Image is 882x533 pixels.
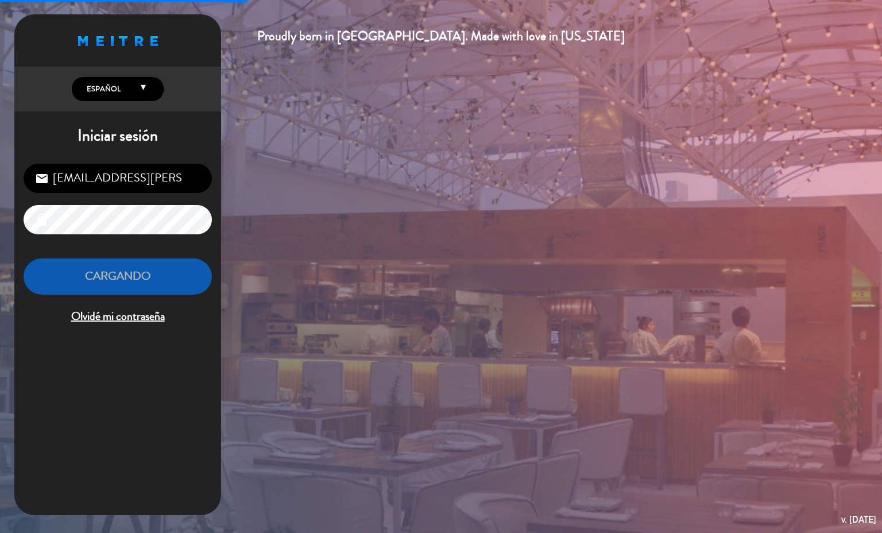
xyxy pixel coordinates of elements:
[24,164,212,193] input: Correo Electrónico
[841,512,876,527] div: v. [DATE]
[35,172,49,186] i: email
[84,83,121,95] span: Español
[24,307,212,326] span: Olvidé mi contraseña
[24,258,212,295] button: Cargando
[14,126,221,146] h1: Iniciar sesión
[35,213,49,227] i: lock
